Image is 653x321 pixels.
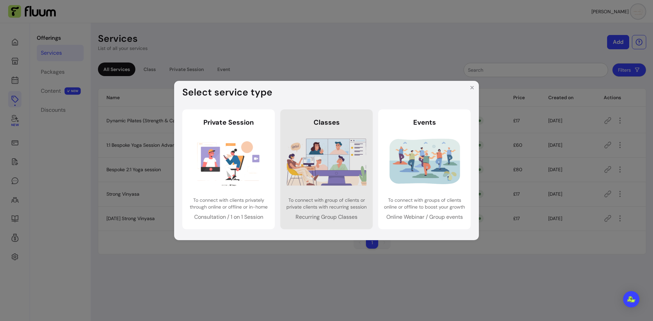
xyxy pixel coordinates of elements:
button: Close [467,82,478,93]
a: ClassesTo connect with group of clients or private clients with recurring sessionRecurring Group ... [280,109,373,229]
img: Private Session [189,135,269,188]
p: To connect with group of clients or private clients with recurring session [286,197,367,210]
a: Private SessionTo connect with clients privately through online or offline or in-homeConsultation... [182,109,275,229]
header: Select service type [174,81,479,104]
p: To connect with clients privately through online or offline or in-home [188,197,269,210]
p: Consultation / 1 on 1 Session [188,213,269,221]
p: To connect with groups of clients online or offline to boost your growth [384,197,465,210]
header: Classes [286,118,367,127]
header: Private Session [188,118,269,127]
img: Classes [287,135,367,188]
a: EventsTo connect with groups of clients online or offline to boost your growthOnline Webinar / Gr... [378,109,471,229]
p: Online Webinar / Group events [384,213,465,221]
p: Recurring Group Classes [286,213,367,221]
div: Open Intercom Messenger [623,291,639,307]
img: Events [385,135,465,188]
header: Events [384,118,465,127]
